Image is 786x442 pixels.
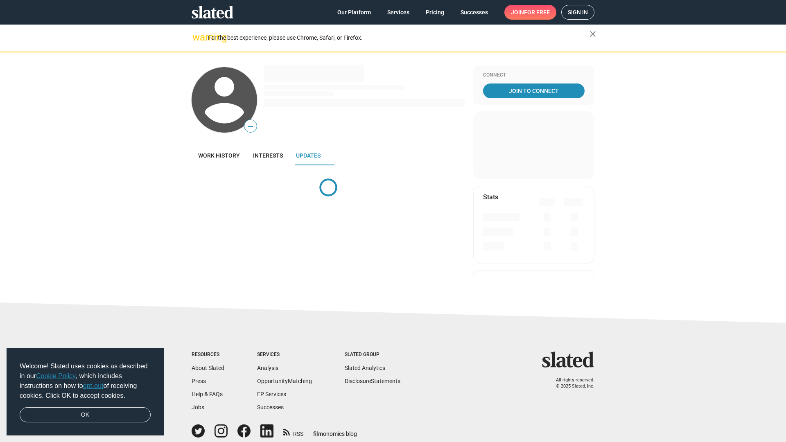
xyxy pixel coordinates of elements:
a: Successes [257,404,284,410]
a: Joinfor free [504,5,556,20]
a: EP Services [257,391,286,397]
div: For the best experience, please use Chrome, Safari, or Firefox. [208,32,589,43]
span: Updates [296,152,321,159]
mat-icon: close [588,29,598,39]
a: Help & FAQs [192,391,223,397]
a: Services [381,5,416,20]
a: Analysis [257,365,278,371]
a: Successes [454,5,495,20]
a: Work history [192,146,246,165]
p: All rights reserved. © 2025 Slated, Inc. [547,377,594,389]
a: Slated Analytics [345,365,385,371]
span: for free [524,5,550,20]
span: Interests [253,152,283,159]
span: Sign in [568,5,588,19]
span: Join [511,5,550,20]
a: Press [192,378,206,384]
a: Updates [289,146,327,165]
a: DisclosureStatements [345,378,400,384]
div: Slated Group [345,352,400,358]
a: Pricing [419,5,451,20]
span: Services [387,5,409,20]
a: Cookie Policy [36,372,76,379]
div: Services [257,352,312,358]
span: Work history [198,152,240,159]
div: Resources [192,352,224,358]
a: Jobs [192,404,204,410]
a: About Slated [192,365,224,371]
span: Our Platform [337,5,371,20]
mat-icon: warning [192,32,202,42]
span: Pricing [426,5,444,20]
a: OpportunityMatching [257,378,312,384]
a: filmonomics blog [313,424,357,438]
a: opt-out [83,382,104,389]
a: Our Platform [331,5,377,20]
a: Sign in [561,5,594,20]
a: Interests [246,146,289,165]
a: RSS [283,425,303,438]
span: Successes [461,5,488,20]
span: — [244,121,257,132]
a: dismiss cookie message [20,407,151,423]
span: film [313,431,323,437]
div: Connect [483,72,585,79]
div: cookieconsent [7,348,164,436]
span: Join To Connect [485,83,583,98]
span: Welcome! Slated uses cookies as described in our , which includes instructions on how to of recei... [20,361,151,401]
mat-card-title: Stats [483,193,498,201]
a: Join To Connect [483,83,585,98]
